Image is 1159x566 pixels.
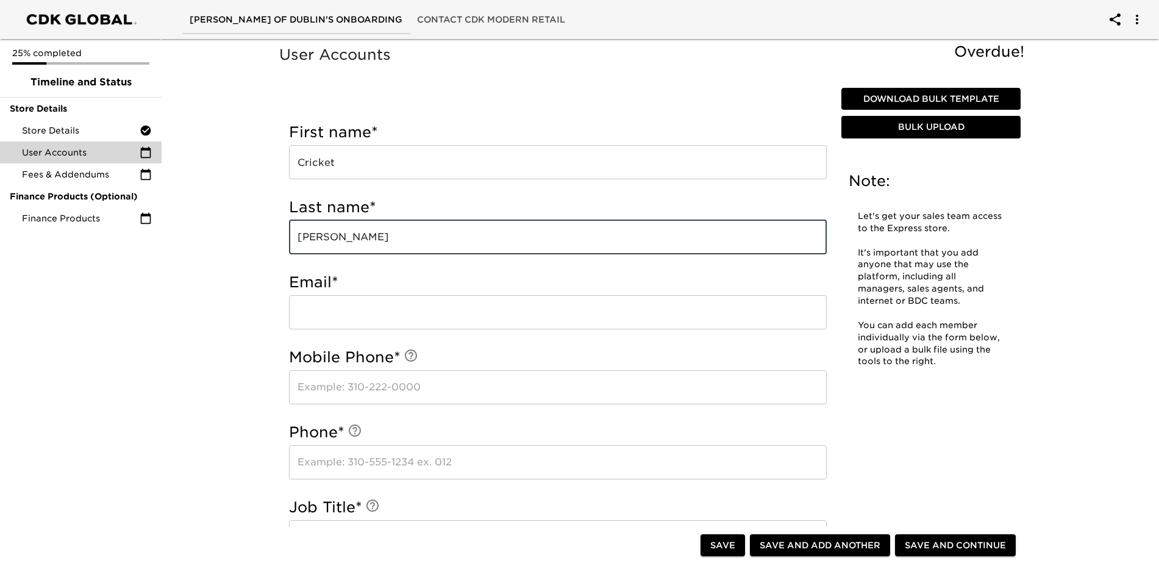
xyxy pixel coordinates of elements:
span: Store Details [10,102,152,115]
span: Contact CDK Modern Retail [417,12,565,27]
button: Bulk Upload [841,116,1021,138]
span: Timeline and Status [10,75,152,90]
span: Fees & Addendums [22,168,140,181]
span: [PERSON_NAME] of Dublin's Onboarding [190,12,402,27]
p: It's important that you add anyone that may use the platform, including all managers, sales agent... [858,247,1004,307]
button: Download Bulk Template [841,88,1021,110]
button: Save and Add Another [750,534,890,557]
h5: Phone [289,423,827,442]
span: Save and Add Another [760,538,880,553]
span: Save [710,538,735,553]
span: User Accounts [22,146,140,159]
p: 25% completed [12,47,149,59]
span: Finance Products [22,212,140,224]
h5: Last name [289,198,827,217]
p: Let's get your sales team access to the Express store. [858,210,1004,235]
span: Store Details [22,124,140,137]
h5: User Accounts [279,45,1030,65]
span: Download Bulk Template [846,91,1016,107]
span: Bulk Upload [846,120,1016,135]
input: Example: Sales Manager, Sales Agent, GM [289,520,827,554]
h5: Email [289,273,827,292]
span: Overdue! [954,43,1024,60]
input: Example: 310-222-0000 [289,370,827,404]
button: account of current user [1100,5,1130,34]
h5: Job Title [289,498,827,517]
button: Save [701,534,745,557]
button: Save and Continue [895,534,1016,557]
button: account of current user [1122,5,1152,34]
span: Save and Continue [905,538,1006,553]
h5: First name [289,123,827,142]
input: Example: 310-555-1234 ex. 012 [289,445,827,479]
h5: Mobile Phone [289,348,827,367]
h5: Note: [849,171,1013,191]
p: You can add each member individually via the form below, or upload a bulk file using the tools to... [858,320,1004,368]
span: Finance Products (Optional) [10,190,152,202]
